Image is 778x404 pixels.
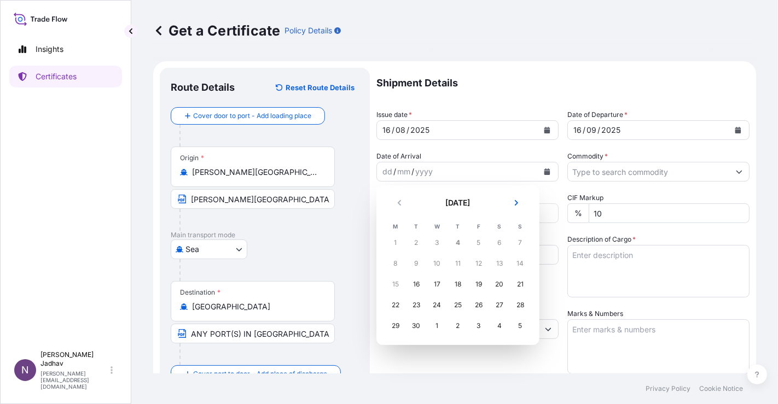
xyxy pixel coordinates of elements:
div: Wednesday 24 September 2025 [427,295,447,315]
th: S [510,220,531,232]
div: Wednesday 1 October 2025 [427,316,447,336]
th: F [468,220,489,232]
div: Thursday 25 September 2025 [448,295,468,315]
div: Saturday 4 October 2025 [490,316,509,336]
div: Sunday 28 September 2025 [510,295,530,315]
section: Calendar [376,185,539,345]
p: Get a Certificate [153,22,280,39]
button: Previous [387,194,411,212]
div: Thursday 2 October 2025 [448,316,468,336]
div: Wednesday 17 September 2025 [427,274,447,294]
div: Sunday 21 September 2025 [510,274,530,294]
div: Friday 19 September 2025 [469,274,489,294]
div: Thursday 18 September 2025 [448,274,468,294]
div: Tuesday 23 September 2025 [407,295,426,315]
div: Saturday 20 September 2025 [490,274,509,294]
th: T [406,220,427,232]
div: Monday 8 September 2025 [386,254,405,273]
p: Policy Details [285,25,332,36]
div: Friday 5 September 2025 [469,233,489,253]
div: Tuesday 16 September 2025, First available date [407,274,426,294]
div: Friday 3 October 2025 [469,316,489,336]
div: September 2025 [385,194,531,336]
div: Monday 1 September 2025 [386,233,405,253]
div: Wednesday 3 September 2025 [427,233,447,253]
div: Friday 26 September 2025 [469,295,489,315]
th: W [427,220,448,232]
div: Today, Thursday 4 September 2025 [448,233,468,253]
div: Tuesday 9 September 2025 [407,254,426,273]
div: Saturday 13 September 2025 [490,254,509,273]
div: Monday 22 September 2025 [386,295,405,315]
div: Monday 29 September 2025 [386,316,405,336]
div: Monday 15 September 2025 [386,274,405,294]
div: Friday 12 September 2025 [469,254,489,273]
div: Thursday 11 September 2025 [448,254,468,273]
div: Tuesday 2 September 2025 [407,233,426,253]
th: T [448,220,468,232]
th: S [489,220,510,232]
div: Tuesday 30 September 2025 [407,316,426,336]
div: Saturday 6 September 2025 [490,233,509,253]
table: September 2025 [385,220,531,336]
div: Sunday 14 September 2025 [510,254,530,273]
div: Sunday 7 September 2025 [510,233,530,253]
div: Wednesday 10 September 2025 [427,254,447,273]
div: Sunday 5 October 2025 [510,316,530,336]
button: Next [504,194,529,212]
th: M [385,220,406,232]
div: Saturday 27 September 2025 [490,295,509,315]
h2: [DATE] [418,197,498,208]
